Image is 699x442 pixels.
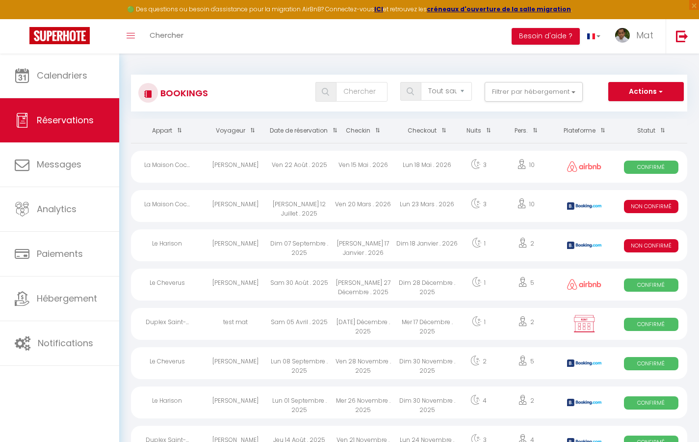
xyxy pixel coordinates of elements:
[203,119,267,143] th: Sort by guest
[37,248,83,260] span: Paiements
[459,119,498,143] th: Sort by nights
[29,27,90,44] img: Super Booking
[37,158,81,170] span: Messages
[615,119,687,143] th: Sort by status
[267,119,331,143] th: Sort by booking date
[676,30,688,42] img: logout
[374,5,383,13] a: ICI
[336,82,387,102] input: Chercher
[554,119,615,143] th: Sort by channel
[608,82,684,102] button: Actions
[142,19,191,54] a: Chercher
[8,4,37,33] button: Ouvrir le widget de chat LiveChat
[158,82,208,104] h3: Bookings
[38,337,93,349] span: Notifications
[331,119,395,143] th: Sort by checkin
[498,119,553,143] th: Sort by people
[485,82,583,102] button: Filtrer par hébergement
[37,69,87,82] span: Calendriers
[427,5,571,13] a: créneaux d'ouverture de la salle migration
[608,19,666,54] a: ... Mat
[636,29,653,41] span: Mat
[512,28,580,45] button: Besoin d'aide ?
[131,119,203,143] th: Sort by rentals
[615,28,630,43] img: ...
[37,114,94,126] span: Réservations
[395,119,459,143] th: Sort by checkout
[150,30,183,40] span: Chercher
[37,203,77,215] span: Analytics
[37,292,97,304] span: Hébergement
